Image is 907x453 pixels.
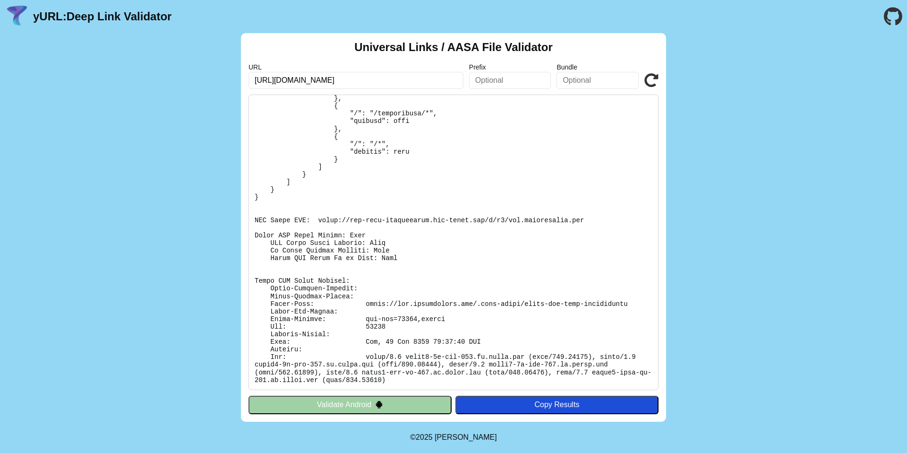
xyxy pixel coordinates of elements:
div: Copy Results [460,401,654,409]
button: Validate Android [248,396,452,414]
img: droidIcon.svg [375,401,383,409]
img: yURL Logo [5,4,29,29]
span: 2025 [416,433,433,441]
pre: Lorem ipsu do: sitam://con.adipiscinge.sed/.doei-tempo/incid-utl-etdo-magnaaliqua En Adminimv: Qu... [248,95,659,390]
footer: © [410,422,496,453]
a: yURL:Deep Link Validator [33,10,171,23]
input: Optional [469,72,551,89]
label: URL [248,63,463,71]
label: Prefix [469,63,551,71]
label: Bundle [556,63,639,71]
input: Optional [556,72,639,89]
h2: Universal Links / AASA File Validator [354,41,553,54]
a: Michael Ibragimchayev's Personal Site [435,433,497,441]
button: Copy Results [455,396,659,414]
input: Required [248,72,463,89]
